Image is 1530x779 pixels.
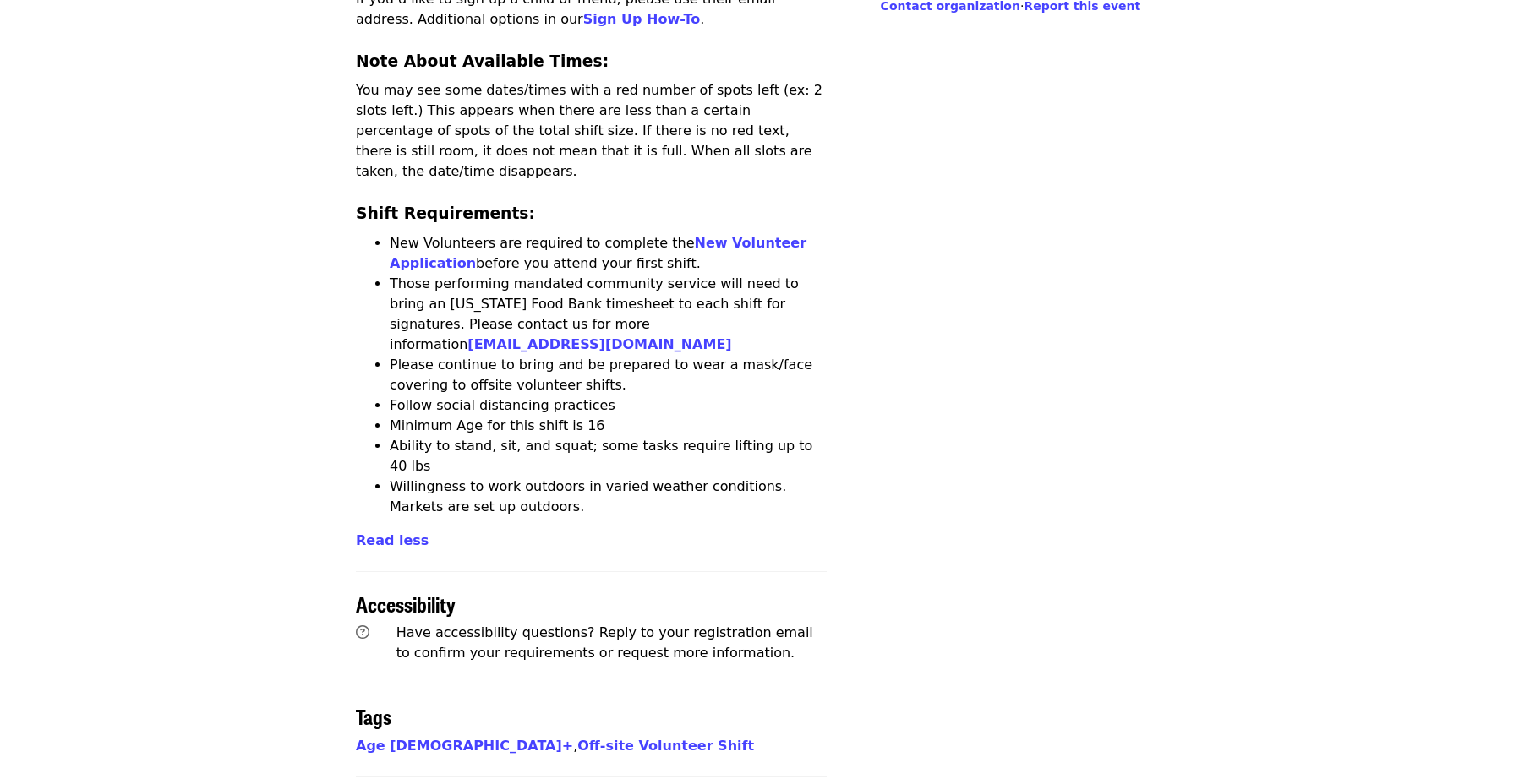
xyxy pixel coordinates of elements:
[390,436,827,477] li: Ability to stand, sit, and squat; some tasks require lifting up to 40 lbs
[356,738,577,754] span: ,
[390,395,827,416] li: Follow social distancing practices
[356,80,827,182] p: You may see some dates/times with a red number of spots left (ex: 2 slots left.) This appears whe...
[390,274,827,355] li: Those performing mandated community service will need to bring an [US_STATE] Food Bank timesheet ...
[356,531,429,551] button: Read less
[577,738,754,754] a: Off-site Volunteer Shift
[356,701,391,731] span: Tags
[390,355,827,395] li: Please continue to bring and be prepared to wear a mask/face covering to offsite volunteer shifts.
[390,233,827,274] li: New Volunteers are required to complete the before you attend your first shift.
[390,416,827,436] li: Minimum Age for this shift is 16
[390,235,806,271] a: New Volunteer Application
[356,532,429,548] span: Read less
[396,624,813,661] span: Have accessibility questions? Reply to your registration email to confirm your requirements or re...
[583,11,701,27] a: Sign Up How-To
[356,589,456,618] span: Accessibility
[356,202,827,226] h3: Shift Requirements:
[356,50,827,74] h3: Note About Available Times:
[467,336,731,352] a: [EMAIL_ADDRESS][DOMAIN_NAME]
[390,477,827,517] li: Willingness to work outdoors in varied weather conditions. Markets are set up outdoors.
[356,624,369,640] i: question-circle icon
[356,738,573,754] a: Age [DEMOGRAPHIC_DATA]+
